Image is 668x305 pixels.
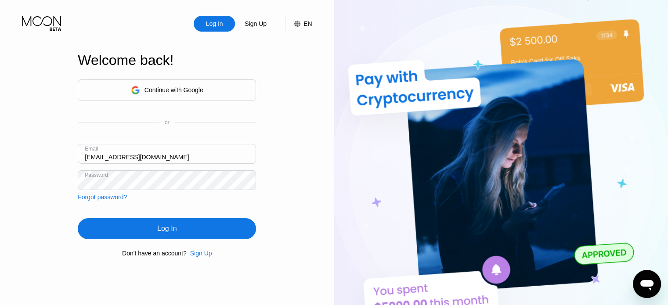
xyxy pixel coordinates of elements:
[205,19,224,28] div: Log In
[78,194,127,201] div: Forgot password?
[144,86,203,93] div: Continue with Google
[194,16,235,32] div: Log In
[78,218,256,239] div: Log In
[78,52,256,68] div: Welcome back!
[187,250,212,257] div: Sign Up
[165,119,170,126] div: or
[235,16,276,32] div: Sign Up
[157,224,177,233] div: Log In
[244,19,267,28] div: Sign Up
[303,20,312,27] div: EN
[633,270,661,298] iframe: Button to launch messaging window
[122,250,187,257] div: Don't have an account?
[85,172,108,178] div: Password
[285,16,312,32] div: EN
[78,79,256,101] div: Continue with Google
[190,250,212,257] div: Sign Up
[85,146,98,152] div: Email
